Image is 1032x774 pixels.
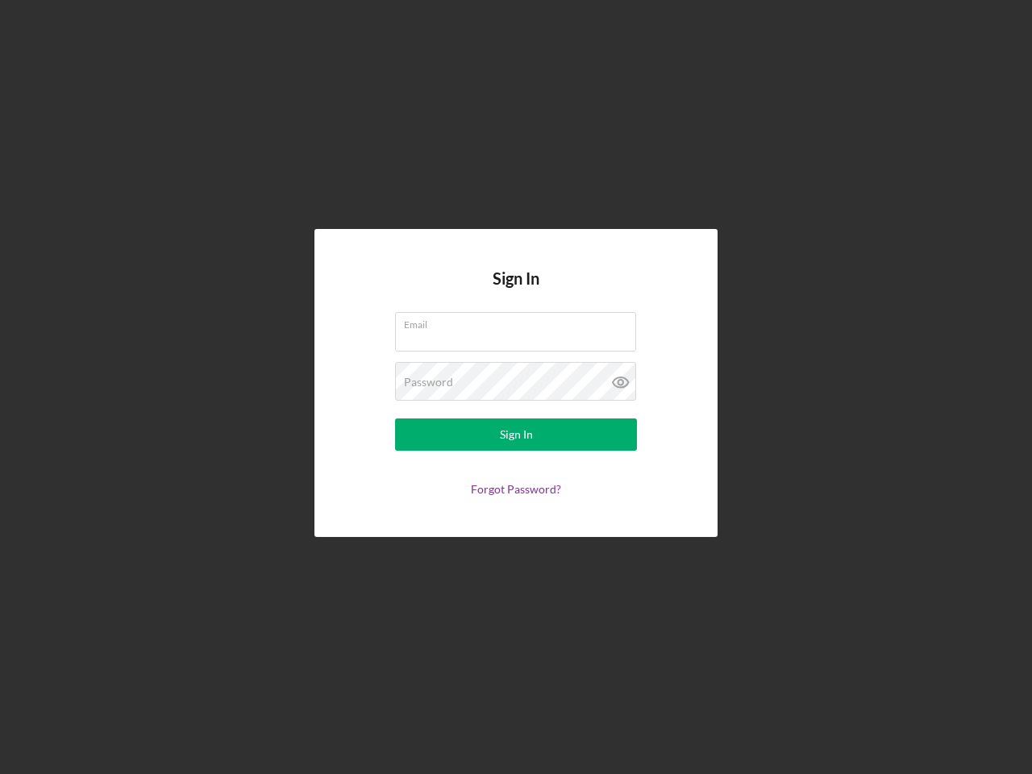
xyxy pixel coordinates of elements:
label: Email [404,313,636,331]
div: Sign In [500,418,533,451]
a: Forgot Password? [471,482,561,496]
button: Sign In [395,418,637,451]
h4: Sign In [493,269,539,312]
label: Password [404,376,453,389]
